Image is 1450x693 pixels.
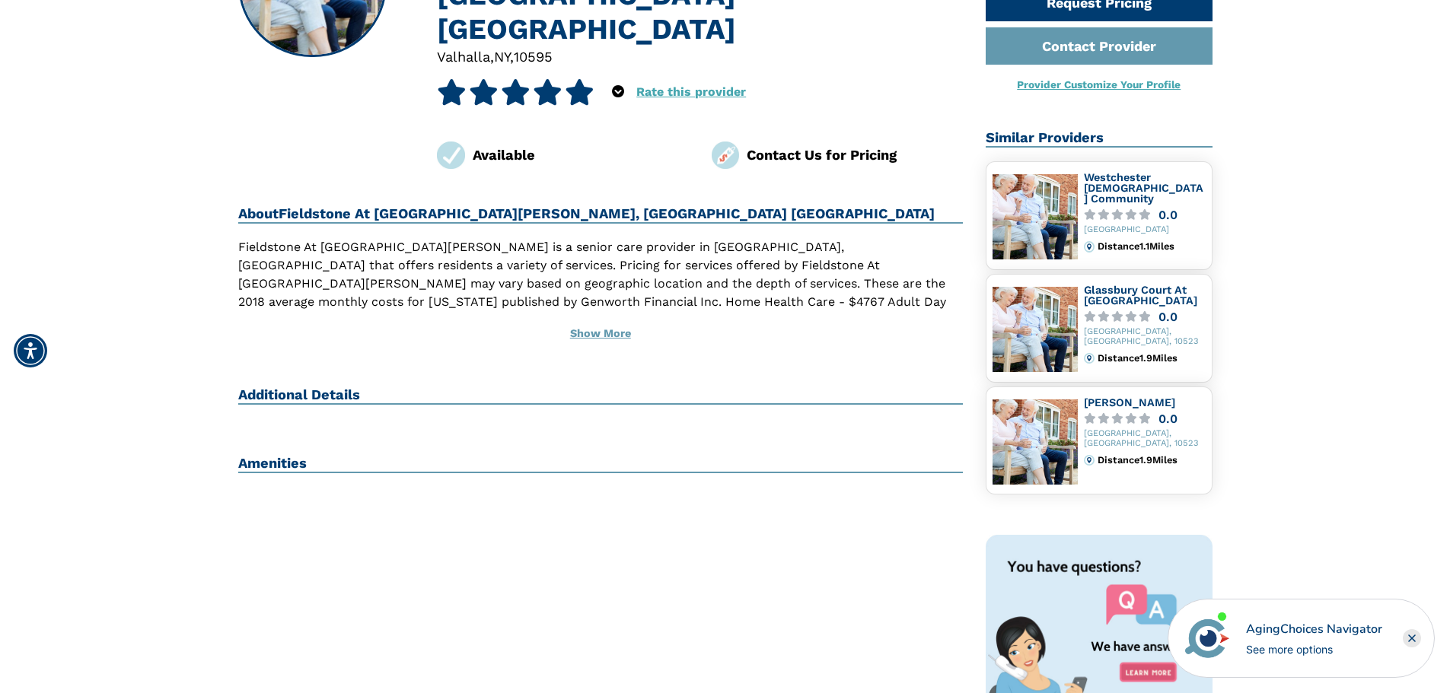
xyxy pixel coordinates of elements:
[1246,641,1382,657] div: See more options
[1403,629,1421,647] div: Close
[238,317,964,351] button: Show More
[612,79,624,105] div: Popover trigger
[1158,311,1178,323] div: 0.0
[1084,311,1206,323] a: 0.0
[1084,284,1197,307] a: Glassbury Court At [GEOGRAPHIC_DATA]
[1084,171,1203,204] a: Westchester [DEMOGRAPHIC_DATA] Community
[514,46,553,67] div: 10595
[636,84,746,99] a: Rate this provider
[1084,327,1206,347] div: [GEOGRAPHIC_DATA], [GEOGRAPHIC_DATA], 10523
[238,386,964,405] h2: Additional Details
[1181,612,1233,664] img: avatar
[1098,241,1205,252] div: Distance 1.1 Miles
[1084,396,1175,408] a: [PERSON_NAME]
[1158,209,1178,221] div: 0.0
[1084,241,1095,252] img: distance.svg
[1084,413,1206,424] a: 0.0
[14,334,47,367] div: Accessibility Menu
[437,49,490,65] span: Valhalla
[986,129,1213,148] h2: Similar Providers
[490,49,494,65] span: ,
[1084,225,1206,235] div: [GEOGRAPHIC_DATA]
[1158,413,1178,424] div: 0.0
[238,455,964,473] h2: Amenities
[1098,353,1205,364] div: Distance 1.9 Miles
[238,205,964,224] h2: About Fieldstone At [GEOGRAPHIC_DATA][PERSON_NAME], [GEOGRAPHIC_DATA] [GEOGRAPHIC_DATA]
[1084,353,1095,364] img: distance.svg
[1098,455,1205,466] div: Distance 1.9 Miles
[473,145,689,165] div: Available
[1084,429,1206,449] div: [GEOGRAPHIC_DATA], [GEOGRAPHIC_DATA], 10523
[238,238,964,366] p: Fieldstone At [GEOGRAPHIC_DATA][PERSON_NAME] is a senior care provider in [GEOGRAPHIC_DATA], [GEO...
[510,49,514,65] span: ,
[1084,209,1206,221] a: 0.0
[1017,78,1181,91] a: Provider Customize Your Profile
[747,145,963,165] div: Contact Us for Pricing
[1246,620,1382,638] div: AgingChoices Navigator
[1084,455,1095,466] img: distance.svg
[494,49,510,65] span: NY
[986,27,1213,65] a: Contact Provider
